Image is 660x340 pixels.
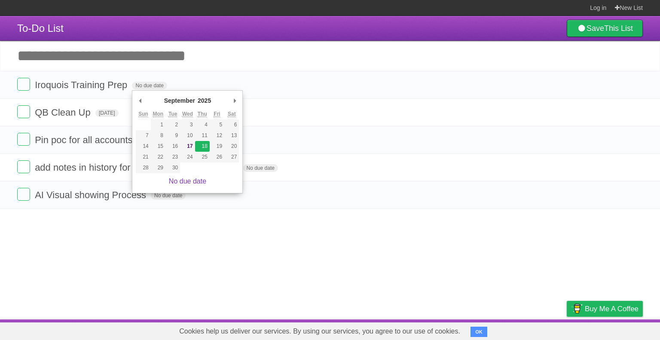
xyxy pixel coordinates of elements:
button: OK [471,327,487,337]
span: [DATE] [95,109,119,117]
button: 7 [136,130,150,141]
button: 1 [151,119,165,130]
a: Privacy [556,322,578,338]
button: 2 [165,119,180,130]
button: 6 [224,119,239,130]
span: Cookies help us deliver our services. By using our services, you agree to our use of cookies. [171,323,469,340]
button: 9 [165,130,180,141]
a: Buy me a coffee [567,301,643,317]
span: To-Do List [17,22,64,34]
button: 18 [195,141,210,152]
button: 15 [151,141,165,152]
button: 30 [165,162,180,173]
button: 4 [195,119,210,130]
button: 23 [165,152,180,162]
button: 19 [210,141,224,152]
abbr: Sunday [138,111,148,117]
abbr: Tuesday [168,111,177,117]
abbr: Friday [214,111,220,117]
span: No due date [132,82,167,89]
label: Done [17,78,30,91]
button: 28 [136,162,150,173]
img: Buy me a coffee [571,301,583,316]
div: September [163,94,196,107]
abbr: Saturday [228,111,236,117]
button: 25 [195,152,210,162]
button: Next Month [230,94,239,107]
button: 13 [224,130,239,141]
button: 5 [210,119,224,130]
abbr: Wednesday [182,111,193,117]
span: Pin poc for all accounts [35,135,134,145]
span: add notes in history for all pss check-in accounts [35,162,240,173]
b: This List [604,24,633,33]
div: 2025 [196,94,212,107]
span: Buy me a coffee [585,301,639,316]
span: QB Clean Up [35,107,93,118]
button: 10 [180,130,195,141]
span: No due date [151,192,186,199]
button: 3 [180,119,195,130]
button: 24 [180,152,195,162]
label: Done [17,188,30,201]
a: SaveThis List [567,20,643,37]
label: Done [17,160,30,173]
button: 14 [136,141,150,152]
label: Done [17,105,30,118]
a: No due date [169,178,206,185]
button: 11 [195,130,210,141]
a: Terms [526,322,545,338]
button: 27 [224,152,239,162]
abbr: Monday [153,111,164,117]
button: 29 [151,162,165,173]
label: Done [17,133,30,146]
span: Iroquois Training Prep [35,80,129,90]
span: No due date [243,164,278,172]
button: 12 [210,130,224,141]
a: About [452,322,471,338]
button: 16 [165,141,180,152]
button: 21 [136,152,150,162]
a: Developers [481,322,516,338]
abbr: Thursday [198,111,207,117]
button: 20 [224,141,239,152]
button: 8 [151,130,165,141]
a: Suggest a feature [589,322,643,338]
button: 17 [180,141,195,152]
button: Previous Month [136,94,144,107]
span: AI Visual showing Process [35,190,148,200]
button: 22 [151,152,165,162]
button: 26 [210,152,224,162]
